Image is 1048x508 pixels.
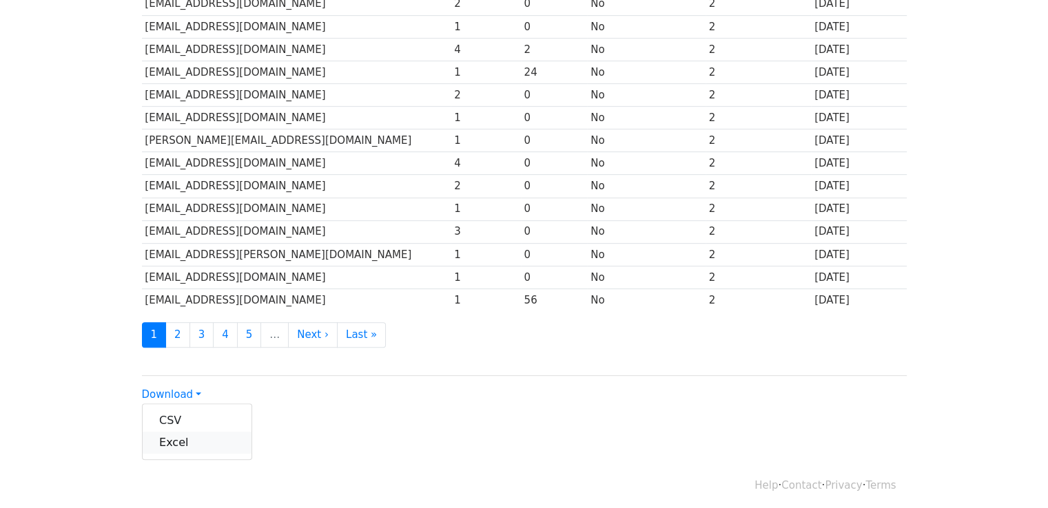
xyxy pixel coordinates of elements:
[754,479,778,491] a: Help
[706,129,811,152] td: 2
[811,129,906,152] td: [DATE]
[587,243,705,266] td: No
[451,243,520,266] td: 1
[142,15,451,38] td: [EMAIL_ADDRESS][DOMAIN_NAME]
[143,410,251,432] a: CSV
[451,84,520,107] td: 2
[587,107,705,129] td: No
[521,175,588,198] td: 0
[811,243,906,266] td: [DATE]
[811,107,906,129] td: [DATE]
[451,152,520,175] td: 4
[521,129,588,152] td: 0
[706,61,811,83] td: 2
[587,198,705,220] td: No
[189,322,214,348] a: 3
[587,266,705,288] td: No
[587,175,705,198] td: No
[706,152,811,175] td: 2
[451,220,520,243] td: 3
[521,266,588,288] td: 0
[142,38,451,61] td: [EMAIL_ADDRESS][DOMAIN_NAME]
[979,442,1048,508] iframe: Chat Widget
[142,388,201,401] a: Download
[451,288,520,311] td: 1
[706,243,811,266] td: 2
[811,38,906,61] td: [DATE]
[142,107,451,129] td: [EMAIL_ADDRESS][DOMAIN_NAME]
[706,15,811,38] td: 2
[521,198,588,220] td: 0
[521,38,588,61] td: 2
[706,220,811,243] td: 2
[521,288,588,311] td: 56
[142,288,451,311] td: [EMAIL_ADDRESS][DOMAIN_NAME]
[451,38,520,61] td: 4
[451,61,520,83] td: 1
[811,61,906,83] td: [DATE]
[706,198,811,220] td: 2
[781,479,821,491] a: Contact
[811,152,906,175] td: [DATE]
[451,175,520,198] td: 2
[142,198,451,220] td: [EMAIL_ADDRESS][DOMAIN_NAME]
[142,175,451,198] td: [EMAIL_ADDRESS][DOMAIN_NAME]
[142,322,167,348] a: 1
[706,288,811,311] td: 2
[337,322,386,348] a: Last »
[587,84,705,107] td: No
[706,266,811,288] td: 2
[521,84,588,107] td: 0
[521,61,588,83] td: 24
[811,288,906,311] td: [DATE]
[165,322,190,348] a: 2
[142,129,451,152] td: [PERSON_NAME][EMAIL_ADDRESS][DOMAIN_NAME]
[451,266,520,288] td: 1
[706,84,811,107] td: 2
[521,107,588,129] td: 0
[587,15,705,38] td: No
[587,38,705,61] td: No
[521,220,588,243] td: 0
[706,175,811,198] td: 2
[237,322,262,348] a: 5
[142,220,451,243] td: [EMAIL_ADDRESS][DOMAIN_NAME]
[521,243,588,266] td: 0
[288,322,338,348] a: Next ›
[451,15,520,38] td: 1
[143,432,251,454] a: Excel
[811,175,906,198] td: [DATE]
[142,84,451,107] td: [EMAIL_ADDRESS][DOMAIN_NAME]
[811,84,906,107] td: [DATE]
[587,61,705,83] td: No
[142,266,451,288] td: [EMAIL_ADDRESS][DOMAIN_NAME]
[706,38,811,61] td: 2
[142,243,451,266] td: [EMAIL_ADDRESS][PERSON_NAME][DOMAIN_NAME]
[587,220,705,243] td: No
[811,266,906,288] td: [DATE]
[587,129,705,152] td: No
[825,479,862,491] a: Privacy
[811,220,906,243] td: [DATE]
[142,152,451,175] td: [EMAIL_ADDRESS][DOMAIN_NAME]
[451,198,520,220] td: 1
[865,479,896,491] a: Terms
[451,129,520,152] td: 1
[213,322,238,348] a: 4
[587,288,705,311] td: No
[521,152,588,175] td: 0
[811,15,906,38] td: [DATE]
[451,107,520,129] td: 1
[521,15,588,38] td: 0
[706,107,811,129] td: 2
[587,152,705,175] td: No
[142,61,451,83] td: [EMAIL_ADDRESS][DOMAIN_NAME]
[811,198,906,220] td: [DATE]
